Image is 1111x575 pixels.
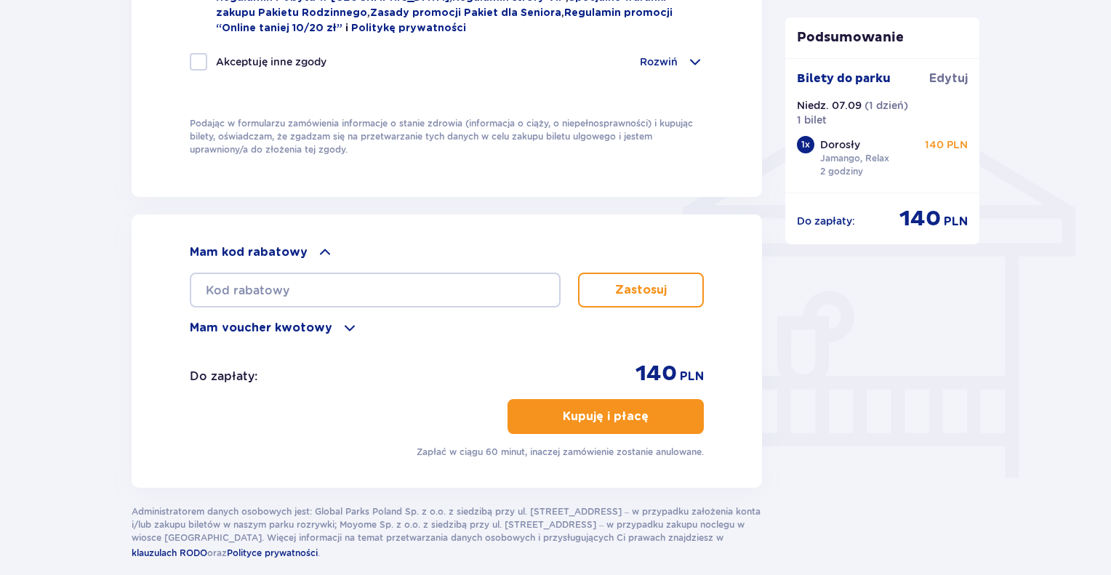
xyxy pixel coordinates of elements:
[132,544,207,560] a: klauzulach RODO
[797,214,855,228] p: Do zapłaty :
[132,505,762,560] p: Administratorem danych osobowych jest: Global Parks Poland Sp. z o.o. z siedzibą przy ul. [STREET...
[797,136,814,153] div: 1 x
[190,320,332,336] p: Mam voucher kwotowy
[351,23,466,33] a: Politykę prywatności
[190,244,308,260] p: Mam kod rabatowy
[132,547,207,558] span: klauzulach RODO
[563,409,649,425] p: Kupuję i płacę
[925,137,968,152] p: 140 PLN
[820,165,863,178] p: 2 godziny
[190,369,257,385] p: Do zapłaty :
[635,360,677,387] p: 140
[216,55,326,69] p: Akceptuję inne zgody
[680,369,704,385] p: PLN
[820,152,889,165] p: Jamango, Relax
[370,8,561,18] a: Zasady promocji Pakiet dla Seniora
[640,55,678,69] p: Rozwiń
[797,98,862,113] p: Niedz. 07.09
[944,214,968,230] p: PLN
[865,98,908,113] p: ( 1 dzień )
[929,71,968,87] a: Edytuj
[578,273,704,307] button: Zastosuj
[417,446,704,459] p: Zapłać w ciągu 60 minut, inaczej zamówienie zostanie anulowane.
[899,205,941,233] p: 140
[345,23,351,33] span: i
[190,273,561,307] input: Kod rabatowy
[785,29,980,47] p: Podsumowanie
[797,71,891,87] p: Bilety do parku
[227,547,318,558] span: Polityce prywatności
[615,282,667,298] p: Zastosuj
[227,544,318,560] a: Polityce prywatności
[508,399,704,434] button: Kupuję i płacę
[797,113,827,127] p: 1 bilet
[820,137,860,152] p: Dorosły
[190,117,704,156] p: Podając w formularzu zamówienia informacje o stanie zdrowia (informacja o ciąży, o niepełnosprawn...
